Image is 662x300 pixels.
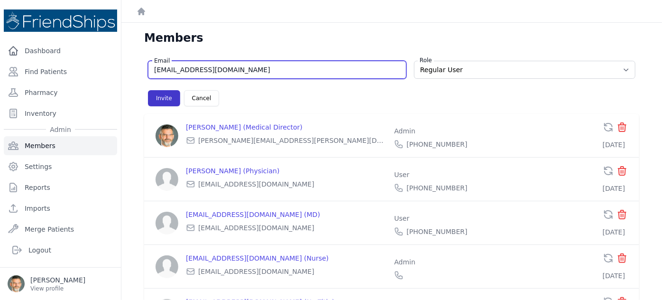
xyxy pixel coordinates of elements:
p: [PERSON_NAME] [30,275,85,285]
a: Find Patients [4,62,117,81]
button: Invite [148,90,180,106]
a: [PERSON_NAME] View profile [8,275,113,292]
p: View profile [30,285,85,292]
span: [PHONE_NUMBER] [406,140,467,149]
span: [EMAIL_ADDRESS][DOMAIN_NAME] [198,223,314,233]
a: [EMAIL_ADDRESS][DOMAIN_NAME] (Nurse) [EMAIL_ADDRESS][DOMAIN_NAME] Admin [156,253,603,280]
p: [EMAIL_ADDRESS][DOMAIN_NAME] (MD) [186,210,386,219]
p: User [394,170,595,179]
span: Remove Member From Organization [616,213,628,222]
a: Members [4,136,117,155]
label: Role [418,56,434,64]
span: Remove Member From Organization [616,257,628,266]
span: [PHONE_NUMBER] [406,183,467,193]
span: Re-send Invitation [603,122,614,133]
h1: Members [144,30,203,46]
a: Dashboard [4,41,117,60]
a: Imports [4,199,117,218]
span: Re-send Invitation [603,165,614,177]
p: User [394,214,595,223]
p: Admin [394,126,595,136]
div: [DATE] [603,271,628,281]
img: Medical Missions EMR [4,9,117,32]
a: Merge Patients [4,220,117,239]
span: [PHONE_NUMBER] [406,227,467,236]
span: Re-send Invitation [603,209,614,220]
a: Inventory [4,104,117,123]
span: [EMAIL_ADDRESS][DOMAIN_NAME] [198,267,314,276]
span: Remove Member From Organization [616,169,628,178]
p: [PERSON_NAME] (Medical Director) [186,122,386,132]
div: [DATE] [603,184,628,193]
span: [PERSON_NAME][EMAIL_ADDRESS][PERSON_NAME][DOMAIN_NAME] [198,136,386,145]
span: Re-send Invitation [603,253,614,264]
a: Pharmacy [4,83,117,102]
a: [EMAIL_ADDRESS][DOMAIN_NAME] (MD) [EMAIL_ADDRESS][DOMAIN_NAME] User [PHONE_NUMBER] [156,210,603,236]
p: Admin [394,257,595,267]
a: [PERSON_NAME] (Medical Director) [PERSON_NAME][EMAIL_ADDRESS][PERSON_NAME][DOMAIN_NAME] Admin [PH... [156,122,603,149]
a: Logout [8,241,113,260]
div: [DATE] [603,227,628,237]
span: Remove Member From Organization [616,126,628,135]
a: Settings [4,157,117,176]
div: [DATE] [603,140,628,150]
label: Email [152,57,172,65]
p: [EMAIL_ADDRESS][DOMAIN_NAME] (Nurse) [186,253,386,263]
span: [EMAIL_ADDRESS][DOMAIN_NAME] [198,179,314,189]
button: Cancel [184,90,220,106]
a: Reports [4,178,117,197]
span: Admin [46,125,75,134]
p: [PERSON_NAME] (Physician) [186,166,386,176]
a: [PERSON_NAME] (Physician) [EMAIL_ADDRESS][DOMAIN_NAME] User [PHONE_NUMBER] [156,166,603,193]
